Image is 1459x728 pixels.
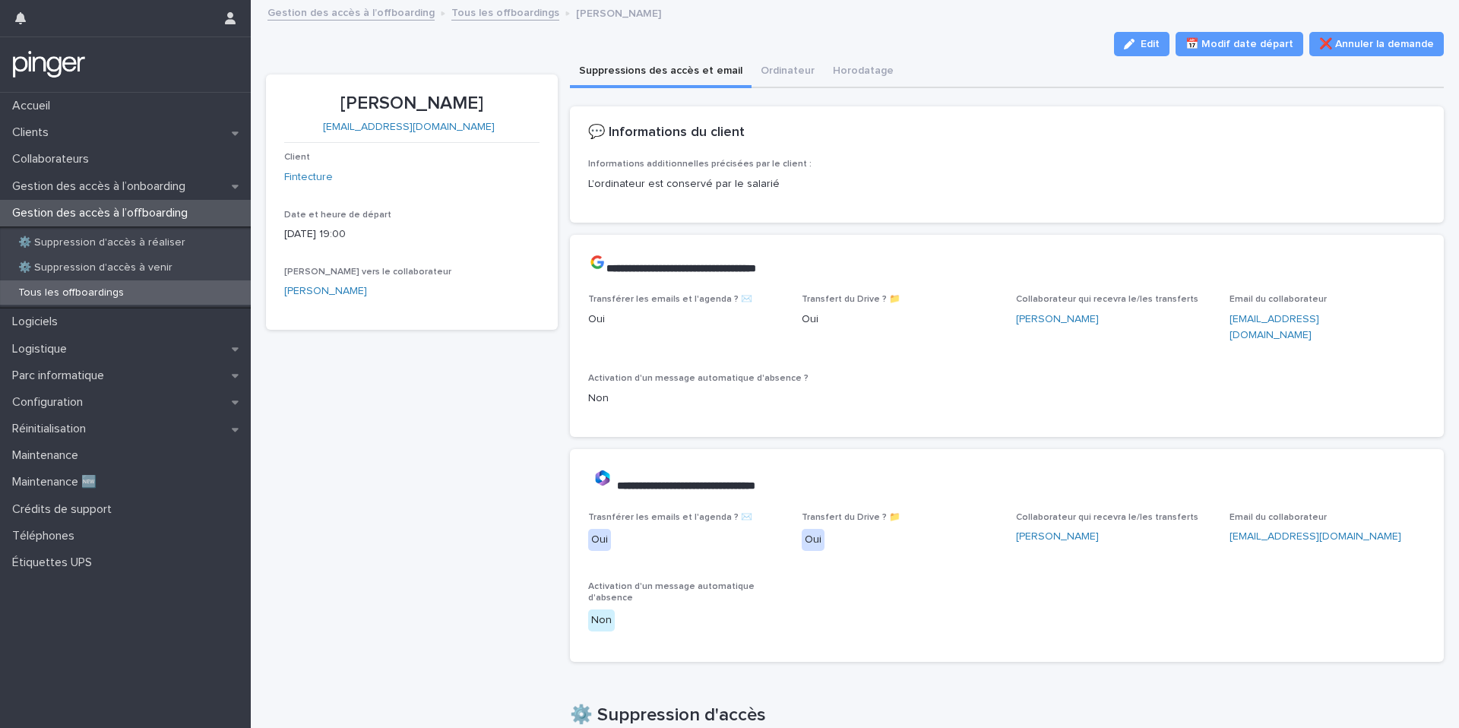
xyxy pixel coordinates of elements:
[570,704,1445,726] h1: ⚙️ Suppression d'accès
[284,226,540,242] p: [DATE] 19:00
[802,295,900,304] span: Transfert du Drive ? 📁
[588,582,755,602] span: Activation d'un message automatique d'absence
[588,176,1426,192] p: L'ordinateur est conservé par le salarié
[284,153,310,162] span: Client
[6,286,136,299] p: Tous les offboardings
[6,369,116,383] p: Parc informatique
[6,315,70,329] p: Logiciels
[1230,314,1319,340] a: [EMAIL_ADDRESS][DOMAIN_NAME]
[802,513,900,522] span: Transfert du Drive ? 📁
[1230,513,1327,522] span: Email du collaborateur
[6,448,90,463] p: Maintenance
[1016,513,1198,522] span: Collaborateur qui recevra le/les transferts
[284,93,540,115] p: [PERSON_NAME]
[588,391,1426,407] p: Non
[1141,39,1160,49] span: Edit
[6,342,79,356] p: Logistique
[588,253,606,271] img: images
[588,312,784,328] p: Oui
[284,267,451,277] span: [PERSON_NAME] vers le collaborateur
[802,529,824,551] div: Oui
[284,283,367,299] a: [PERSON_NAME]
[1016,295,1198,304] span: Collaborateur qui recevra le/les transferts
[6,206,200,220] p: Gestion des accès à l’offboarding
[588,160,812,169] span: Informations additionnelles précisées par le client :
[576,4,661,21] p: [PERSON_NAME]
[12,49,86,80] img: mTgBEunGTSyRkCgitkcU
[1230,295,1327,304] span: Email du collaborateur
[6,529,87,543] p: Téléphones
[1176,32,1303,56] button: 📅 Modif date départ
[1230,531,1401,542] a: [EMAIL_ADDRESS][DOMAIN_NAME]
[1114,32,1169,56] button: Edit
[1319,36,1434,52] span: ❌ Annuler la demande
[6,502,124,517] p: Crédits de support
[267,3,435,21] a: Gestion des accès à l’offboarding
[588,295,752,304] span: Transférer les emails et l'agenda ? ✉️
[588,513,752,522] span: Trasnférer les emails et l'agenda ? ✉️
[6,261,185,274] p: ⚙️ Suppression d'accès à venir
[802,312,998,328] p: Oui
[6,179,198,194] p: Gestion des accès à l’onboarding
[6,152,101,166] p: Collaborateurs
[1016,529,1099,545] a: [PERSON_NAME]
[6,475,109,489] p: Maintenance 🆕
[6,236,198,249] p: ⚙️ Suppression d'accès à réaliser
[6,395,95,410] p: Configuration
[323,122,495,132] a: [EMAIL_ADDRESS][DOMAIN_NAME]
[284,210,391,220] span: Date et heure de départ
[1016,312,1099,328] a: [PERSON_NAME]
[6,125,61,140] p: Clients
[6,555,104,570] p: Étiquettes UPS
[588,125,745,141] h2: 💬 Informations du client
[1185,36,1293,52] span: 📅 Modif date départ
[588,529,611,551] div: Oui
[588,609,615,631] div: Non
[588,374,809,383] span: Activation d'un message automatique d'absence ?
[588,467,617,489] img: 9k=
[752,56,824,88] button: Ordinateur
[570,56,752,88] button: Suppressions des accès et email
[6,99,62,113] p: Accueil
[824,56,903,88] button: Horodatage
[6,422,98,436] p: Réinitialisation
[451,3,559,21] a: Tous les offboardings
[1309,32,1444,56] button: ❌ Annuler la demande
[284,169,333,185] a: Fintecture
